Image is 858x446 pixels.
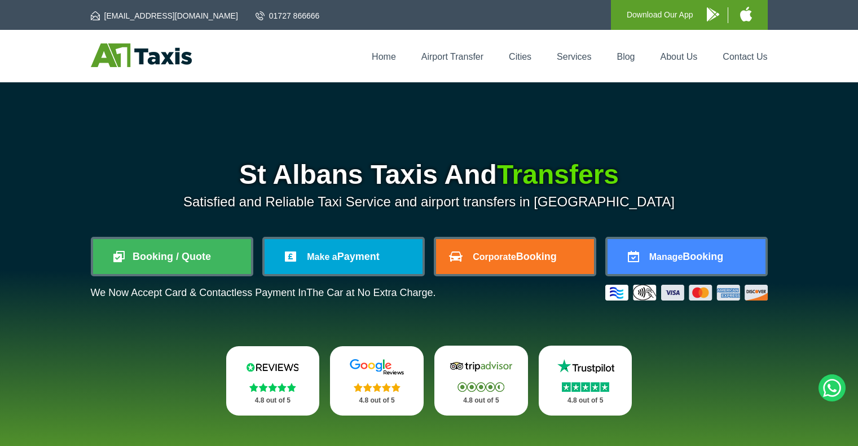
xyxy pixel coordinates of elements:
[354,383,401,392] img: Stars
[552,358,619,375] img: Trustpilot
[608,239,765,274] a: ManageBooking
[91,287,436,299] p: We Now Accept Card & Contactless Payment In
[661,52,698,61] a: About Us
[539,346,632,416] a: Trustpilot Stars 4.8 out of 5
[91,43,192,67] img: A1 Taxis St Albans LTD
[91,10,238,21] a: [EMAIL_ADDRESS][DOMAIN_NAME]
[605,285,768,301] img: Credit And Debit Cards
[91,161,768,188] h1: St Albans Taxis And
[457,382,504,392] img: Stars
[342,394,411,408] p: 4.8 out of 5
[330,346,424,416] a: Google Stars 4.8 out of 5
[509,52,531,61] a: Cities
[372,52,396,61] a: Home
[617,52,635,61] a: Blog
[557,52,591,61] a: Services
[723,52,767,61] a: Contact Us
[239,359,306,376] img: Reviews.io
[256,10,320,21] a: 01727 866666
[226,346,320,416] a: Reviews.io Stars 4.8 out of 5
[497,160,619,189] span: Transfers
[307,252,337,262] span: Make a
[434,346,528,416] a: Tripadvisor Stars 4.8 out of 5
[627,8,693,22] p: Download Our App
[249,383,296,392] img: Stars
[343,359,411,376] img: Google
[421,52,483,61] a: Airport Transfer
[447,394,516,408] p: 4.8 out of 5
[239,394,307,408] p: 4.8 out of 5
[649,252,683,262] span: Manage
[473,252,516,262] span: Corporate
[436,239,594,274] a: CorporateBooking
[447,358,515,375] img: Tripadvisor
[740,7,752,21] img: A1 Taxis iPhone App
[91,194,768,210] p: Satisfied and Reliable Taxi Service and airport transfers in [GEOGRAPHIC_DATA]
[707,7,719,21] img: A1 Taxis Android App
[93,239,251,274] a: Booking / Quote
[306,287,435,298] span: The Car at No Extra Charge.
[551,394,620,408] p: 4.8 out of 5
[562,382,609,392] img: Stars
[265,239,423,274] a: Make aPayment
